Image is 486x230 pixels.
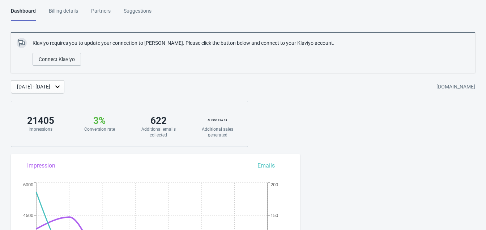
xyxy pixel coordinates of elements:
[33,53,81,66] button: Connect Klaviyo
[124,7,152,20] div: Suggestions
[436,81,475,94] div: [DOMAIN_NAME]
[23,213,33,218] tspan: 4500
[195,126,240,138] div: Additional sales generated
[270,213,278,218] tspan: 150
[77,115,121,126] div: 3 %
[23,182,33,187] tspan: 6000
[17,83,50,91] div: [DATE] - [DATE]
[77,126,121,132] div: Conversion rate
[270,182,278,187] tspan: 200
[195,115,240,126] div: ALL 351436.31
[18,115,63,126] div: 21405
[136,115,180,126] div: 622
[49,7,78,20] div: Billing details
[456,201,479,223] iframe: chat widget
[11,7,36,21] div: Dashboard
[39,56,75,62] span: Connect Klaviyo
[18,126,63,132] div: Impressions
[136,126,180,138] div: Additional emails collected
[33,39,334,47] p: Klaviyo requires you to update your connection to [PERSON_NAME]. Please click the button below an...
[91,7,111,20] div: Partners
